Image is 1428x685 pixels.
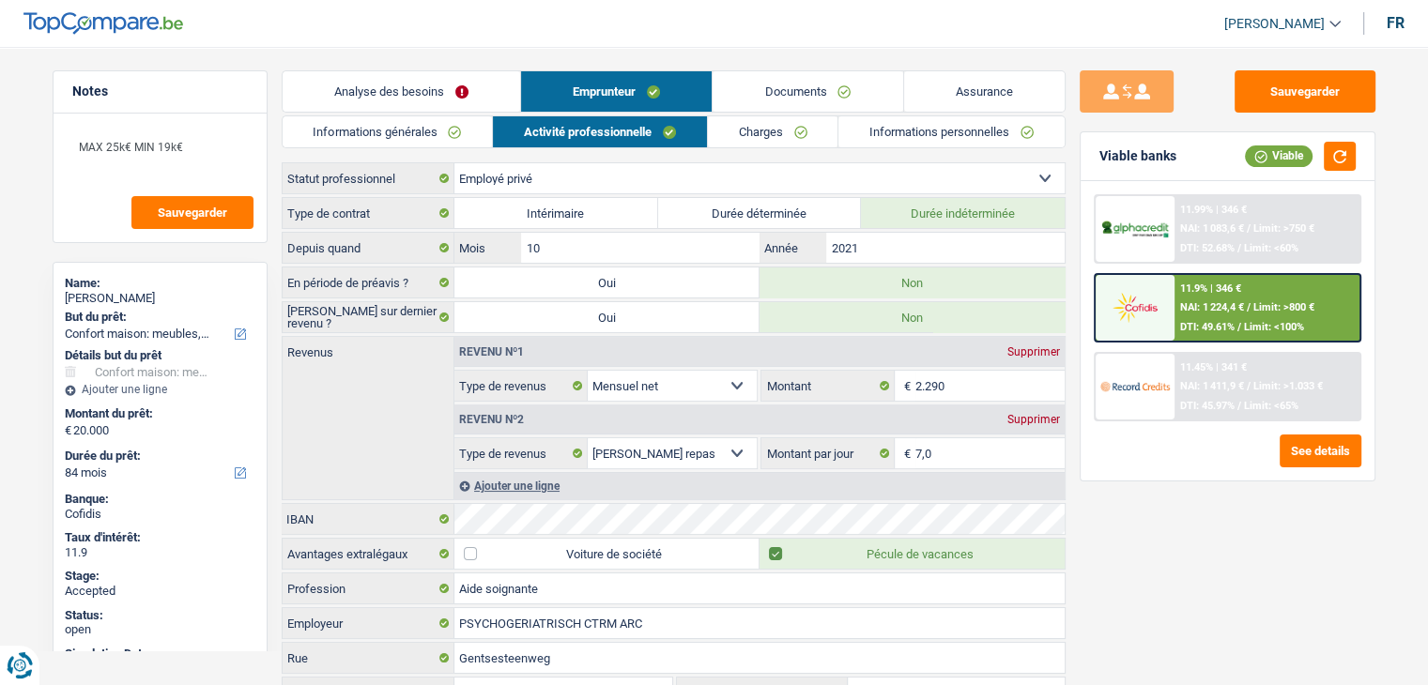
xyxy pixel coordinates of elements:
[658,198,862,228] label: Durée déterminée
[283,608,454,638] label: Employeur
[283,573,454,603] label: Profession
[1244,321,1304,333] span: Limit: <100%
[65,545,255,560] div: 11.9
[454,472,1065,499] div: Ajouter une ligne
[1100,369,1170,403] img: Record Credits
[761,438,895,468] label: Montant par jour
[283,643,454,673] label: Rue
[1209,8,1341,39] a: [PERSON_NAME]
[1247,222,1251,235] span: /
[1180,361,1247,373] div: 11.45% | 341 €
[283,198,454,228] label: Type de contrat
[65,608,255,623] div: Status:
[838,116,1065,147] a: Informations personnelles
[493,116,707,147] a: Activité professionnelle
[713,71,902,112] a: Documents
[1237,321,1241,333] span: /
[1247,380,1251,392] span: /
[904,71,1065,112] a: Assurance
[454,371,588,401] label: Type de revenus
[1180,242,1235,254] span: DTI: 52.68%
[1100,290,1170,325] img: Cofidis
[454,198,658,228] label: Intérimaire
[1180,301,1244,313] span: NAI: 1 224,4 €
[1180,282,1241,295] div: 11.9% | 346 €
[826,233,1064,263] input: AAAA
[131,196,253,229] button: Sauvegarder
[454,438,588,468] label: Type de revenus
[282,504,453,534] label: IBAN
[158,206,227,219] span: Sauvegarder
[454,346,529,358] div: Revenu nº1
[760,267,1065,297] label: Non
[1003,346,1065,358] div: Supprimer
[1224,16,1325,32] span: [PERSON_NAME]
[454,414,529,425] div: Revenu nº2
[65,423,71,438] span: €
[1099,148,1176,164] div: Viable banks
[65,507,255,522] div: Cofidis
[454,302,760,332] label: Oui
[283,116,493,147] a: Informations générales
[23,12,183,35] img: TopCompare Logo
[1237,242,1241,254] span: /
[65,383,255,396] div: Ajouter une ligne
[1253,222,1314,235] span: Limit: >750 €
[283,163,454,193] label: Statut professionnel
[283,337,453,358] label: Revenus
[65,348,255,363] div: Détails but du prêt
[521,71,712,112] a: Emprunteur
[1253,301,1314,313] span: Limit: >800 €
[454,539,760,569] label: Voiture de société
[1244,242,1298,254] span: Limit: <60%
[861,198,1065,228] label: Durée indéterminée
[65,569,255,584] div: Stage:
[65,291,255,306] div: [PERSON_NAME]
[454,233,521,263] label: Mois
[1244,400,1298,412] span: Limit: <65%
[1100,219,1170,240] img: AlphaCredit
[1180,321,1235,333] span: DTI: 49.61%
[760,233,826,263] label: Année
[1235,70,1375,113] button: Sauvegarder
[65,584,255,599] div: Accepted
[708,116,838,147] a: Charges
[283,233,454,263] label: Depuis quand
[1280,434,1361,467] button: See details
[65,310,252,325] label: But du prêt:
[283,267,454,297] label: En période de préavis ?
[72,84,248,99] h5: Notes
[283,302,454,332] label: [PERSON_NAME] sur dernier revenu ?
[1387,14,1405,32] div: fr
[65,406,252,421] label: Montant du prêt:
[65,622,255,637] div: open
[760,302,1065,332] label: Non
[521,233,759,263] input: MM
[760,539,1065,569] label: Pécule de vacances
[761,371,895,401] label: Montant
[895,371,915,401] span: €
[65,492,255,507] div: Banque:
[1180,204,1247,216] div: 11.99% | 346 €
[1253,380,1323,392] span: Limit: >1.033 €
[1180,222,1244,235] span: NAI: 1 083,6 €
[895,438,915,468] span: €
[454,267,760,297] label: Oui
[1180,400,1235,412] span: DTI: 45.97%
[1180,380,1244,392] span: NAI: 1 411,9 €
[1245,145,1313,166] div: Viable
[65,276,255,291] div: Name:
[65,449,252,464] label: Durée du prêt:
[65,530,255,545] div: Taux d'intérêt:
[283,71,520,112] a: Analyse des besoins
[1003,414,1065,425] div: Supprimer
[283,539,454,569] label: Avantages extralégaux
[1237,400,1241,412] span: /
[65,647,255,662] div: Simulation Date:
[1247,301,1251,313] span: /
